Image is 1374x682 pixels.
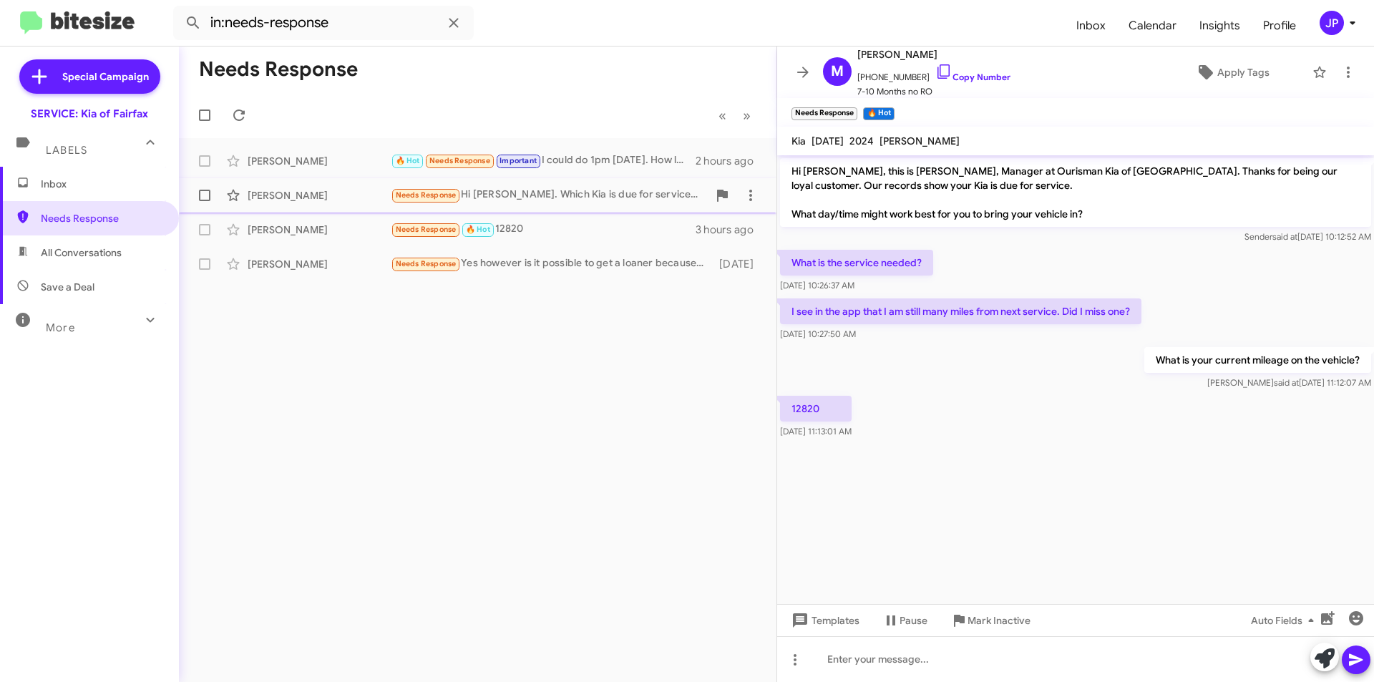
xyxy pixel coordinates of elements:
span: « [718,107,726,125]
button: Next [734,101,759,130]
div: JP [1320,11,1344,35]
div: [PERSON_NAME] [248,154,391,168]
p: Hi [PERSON_NAME], this is [PERSON_NAME], Manager at Ourisman Kia of [GEOGRAPHIC_DATA]. Thanks for... [780,158,1371,227]
button: Mark Inactive [939,608,1042,633]
span: Templates [789,608,859,633]
div: 3 hours ago [696,223,765,237]
a: Insights [1188,5,1252,47]
nav: Page navigation example [711,101,759,130]
span: Needs Response [396,259,457,268]
span: Kia [791,135,806,147]
span: Sender [DATE] 10:12:52 AM [1244,231,1371,242]
button: Apply Tags [1159,59,1305,85]
a: Special Campaign [19,59,160,94]
span: Needs Response [41,211,162,225]
a: Calendar [1117,5,1188,47]
span: 2024 [849,135,874,147]
button: Auto Fields [1239,608,1331,633]
span: [DATE] 10:26:37 AM [780,280,854,291]
span: Apply Tags [1217,59,1270,85]
button: JP [1307,11,1358,35]
span: [DATE] [812,135,844,147]
span: Important [500,156,537,165]
small: Needs Response [791,107,857,120]
span: Needs Response [396,225,457,234]
h1: Needs Response [199,58,358,81]
span: Save a Deal [41,280,94,294]
p: I see in the app that I am still many miles from next service. Did I miss one? [780,298,1141,324]
span: M [831,60,844,83]
span: Labels [46,144,87,157]
span: [PHONE_NUMBER] [857,63,1010,84]
span: said at [1274,377,1299,388]
p: 12820 [780,396,852,422]
span: Inbox [41,177,162,191]
div: Hi [PERSON_NAME]. Which Kia is due for service? We have two. We just had the 2022 in this summer,... [391,187,708,203]
span: » [743,107,751,125]
span: Mark Inactive [968,608,1030,633]
div: [PERSON_NAME] [248,188,391,203]
span: Auto Fields [1251,608,1320,633]
a: Copy Number [935,72,1010,82]
p: What is the service needed? [780,250,933,276]
button: Previous [710,101,735,130]
div: Yes however is it possible to get a loaner because that is my only means of travel for myself and... [391,255,712,272]
div: [DATE] [712,257,765,271]
span: said at [1272,231,1297,242]
p: What is your current mileage on the vehicle? [1144,347,1371,373]
div: 12820 [391,221,696,238]
span: Needs Response [429,156,490,165]
span: [DATE] 10:27:50 AM [780,328,856,339]
span: 7-10 Months no RO [857,84,1010,99]
a: Inbox [1065,5,1117,47]
small: 🔥 Hot [863,107,894,120]
span: [PERSON_NAME] [DATE] 11:12:07 AM [1207,377,1371,388]
div: [PERSON_NAME] [248,257,391,271]
span: [DATE] 11:13:01 AM [780,426,852,437]
a: Profile [1252,5,1307,47]
input: Search [173,6,474,40]
span: All Conversations [41,245,122,260]
span: [PERSON_NAME] [857,46,1010,63]
span: [PERSON_NAME] [880,135,960,147]
button: Pause [871,608,939,633]
span: 🔥 Hot [396,156,420,165]
div: 2 hours ago [696,154,765,168]
span: Special Campaign [62,69,149,84]
span: More [46,321,75,334]
span: Needs Response [396,190,457,200]
span: Pause [900,608,927,633]
div: SERVICE: Kia of Fairfax [31,107,148,121]
div: I could do 1pm [DATE]. How long do you think it would take? [391,152,696,169]
button: Templates [777,608,871,633]
span: 🔥 Hot [466,225,490,234]
div: [PERSON_NAME] [248,223,391,237]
